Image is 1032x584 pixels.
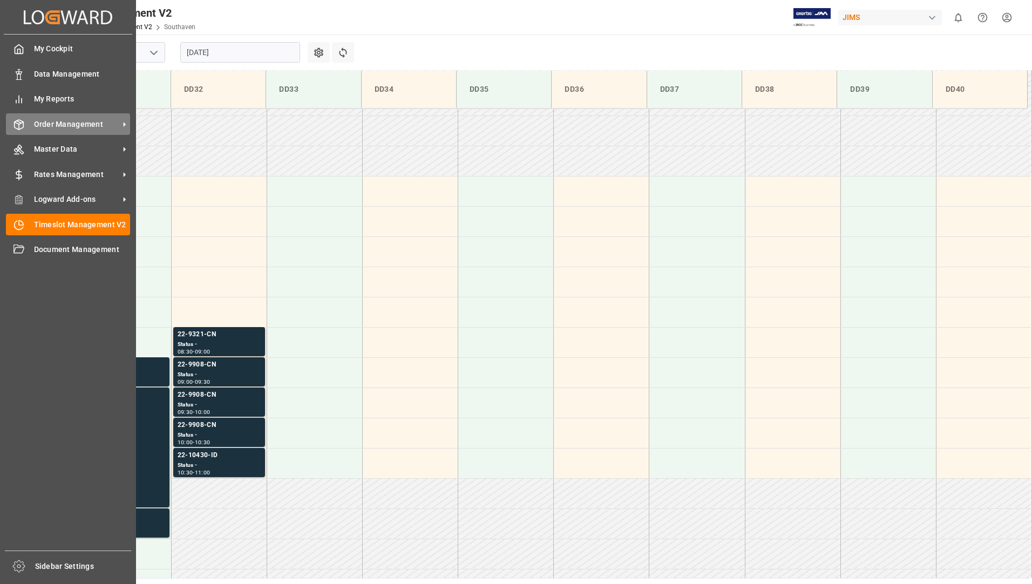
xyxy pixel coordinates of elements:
a: Document Management [6,239,130,260]
button: open menu [145,44,161,61]
div: DD40 [941,79,1019,99]
div: DD32 [180,79,257,99]
span: Order Management [34,119,119,130]
button: show 0 new notifications [946,5,970,30]
div: - [193,410,194,415]
span: Master Data [34,144,119,155]
div: 22-9908-CN [178,420,261,431]
div: 22-9908-CN [178,390,261,400]
div: Status - [178,400,261,410]
div: 09:30 [178,410,193,415]
div: DD38 [751,79,828,99]
span: Timeslot Management V2 [34,219,131,230]
span: Sidebar Settings [35,561,132,572]
div: JIMS [838,10,942,25]
span: Logward Add-ons [34,194,119,205]
div: DD37 [656,79,733,99]
div: DD36 [560,79,637,99]
span: My Reports [34,93,131,105]
div: - [193,470,194,475]
button: JIMS [838,7,946,28]
div: DD35 [465,79,542,99]
div: DD34 [370,79,447,99]
div: 08:30 [178,349,193,354]
div: 10:30 [178,470,193,475]
div: Status - [178,461,261,470]
a: My Cockpit [6,38,130,59]
div: 22-9908-CN [178,359,261,370]
div: Status - [178,370,261,379]
div: - [193,440,194,445]
div: 10:00 [178,440,193,445]
a: Data Management [6,63,130,84]
div: 10:30 [195,440,211,445]
div: 09:00 [195,349,211,354]
div: DD33 [275,79,352,99]
img: Exertis%20JAM%20-%20Email%20Logo.jpg_1722504956.jpg [793,8,831,27]
a: Timeslot Management V2 [6,214,130,235]
span: Document Management [34,244,131,255]
div: - [193,349,194,354]
span: Data Management [34,69,131,80]
span: Rates Management [34,169,119,180]
button: Help Center [970,5,995,30]
div: 10:00 [195,410,211,415]
div: - [193,379,194,384]
div: 22-9321-CN [178,329,261,340]
div: 11:00 [195,470,211,475]
div: 09:00 [178,379,193,384]
input: DD-MM-YYYY [180,42,300,63]
div: 09:30 [195,379,211,384]
a: My Reports [6,89,130,110]
div: Status - [178,431,261,440]
div: Status - [178,340,261,349]
span: My Cockpit [34,43,131,55]
div: 22-10430-ID [178,450,261,461]
div: DD39 [846,79,923,99]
